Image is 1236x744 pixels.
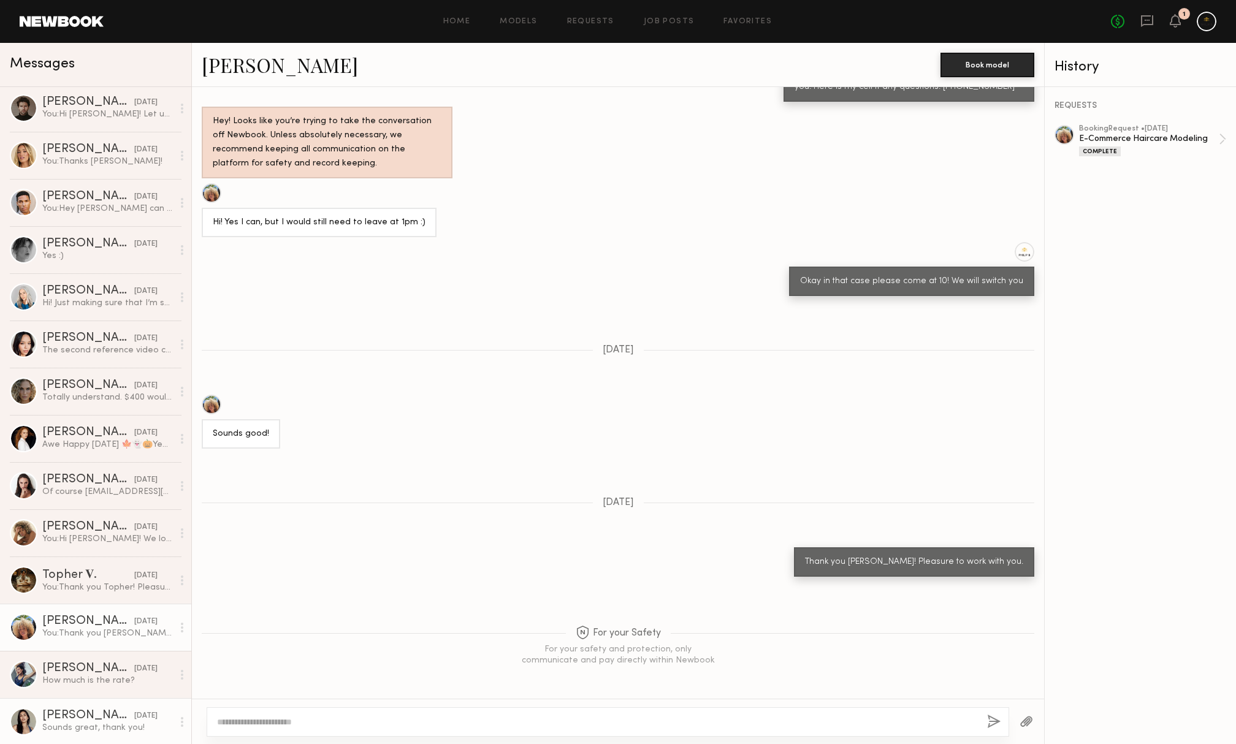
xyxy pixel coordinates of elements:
button: Book model [940,53,1034,77]
div: Hey! Looks like you’re trying to take the conversation off Newbook. Unless absolutely necessary, ... [213,115,441,171]
div: Hi! Yes I can, but I would still need to leave at 1pm :) [213,216,425,230]
div: [PERSON_NAME] [42,332,134,344]
span: Messages [10,57,75,71]
div: [PERSON_NAME] [42,379,134,392]
div: [DATE] [134,191,158,203]
div: [PERSON_NAME] [42,474,134,486]
div: You: Thanks [PERSON_NAME]! [42,156,173,167]
div: [PERSON_NAME] [42,521,134,533]
div: [PERSON_NAME] [42,662,134,675]
span: [DATE] [603,498,634,508]
div: [DATE] [134,144,158,156]
div: Totally understand. $400 would be my lowest for a reel. I’d be willing to drop 30 day paid ad to ... [42,392,173,403]
div: Of course [EMAIL_ADDRESS][DOMAIN_NAME] I have brown hair. It’s slightly wavy and quite thick. [42,486,173,498]
div: [PERSON_NAME] [42,615,134,628]
div: Okay in that case please come at 10! We will switch you [800,275,1023,289]
div: [PERSON_NAME] [42,143,134,156]
span: For your Safety [576,626,661,641]
div: [DATE] [134,570,158,582]
div: Sounds great, thank you! [42,722,173,734]
div: [DATE] [134,238,158,250]
div: E-Commerce Haircare Modeling [1079,133,1219,145]
div: History [1055,60,1226,74]
div: [DATE] [134,97,158,108]
div: [DATE] [134,286,158,297]
div: Hi! Just making sure that I’m sending raw files for you to edit? I don’t do editing or add anythi... [42,297,173,309]
div: Thank you [PERSON_NAME]! Pleasure to work with you. [805,555,1023,569]
a: bookingRequest •[DATE]E-Commerce Haircare ModelingComplete [1079,125,1226,156]
a: Favorites [723,18,772,26]
a: Book model [940,59,1034,69]
div: [DATE] [134,333,158,344]
div: You: Thank you Topher! Pleasure to work with you. [42,582,173,593]
div: [DATE] [134,616,158,628]
div: [DATE] [134,522,158,533]
div: [DATE] [134,474,158,486]
div: [PERSON_NAME] [42,96,134,108]
div: REQUESTS [1055,102,1226,110]
div: [DATE] [134,427,158,439]
div: Yes :) [42,250,173,262]
a: [PERSON_NAME] [202,51,358,78]
div: Awe Happy [DATE] 🍁👻🎃Yep that works! Typically for 90 days usage I just do 30% so $150 20% for 60 ... [42,439,173,450]
div: Complete [1079,146,1121,156]
div: [PERSON_NAME] [42,710,134,722]
div: 1 [1183,11,1186,18]
span: [DATE] [603,345,634,355]
div: You: Hi [PERSON_NAME]! We love your content and wanted to see if you were interested/available to... [42,533,173,545]
a: Requests [567,18,614,26]
div: [DATE] [134,663,158,675]
div: Sounds good! [213,427,269,441]
div: [PERSON_NAME] [42,238,134,250]
div: You: Hi [PERSON_NAME]! Let us know if you're interested! [42,108,173,120]
div: [PERSON_NAME] [42,191,134,203]
a: Job Posts [644,18,695,26]
a: Home [443,18,471,26]
div: How much is the rate? [42,675,173,686]
div: You: Thank you [PERSON_NAME]! Pleasure to work with you. [42,628,173,639]
a: Models [500,18,537,26]
div: [PERSON_NAME] [42,285,134,297]
div: Topher 𝐕. [42,567,134,582]
div: The second reference video can work at a $300 rate, provided it doesn’t require showing hair wash... [42,344,173,356]
div: [DATE] [134,710,158,722]
div: [DATE] [134,380,158,392]
div: [PERSON_NAME] [42,427,134,439]
div: For your safety and protection, only communicate and pay directly within Newbook [520,644,716,666]
div: booking Request • [DATE] [1079,125,1219,133]
div: You: Hey [PERSON_NAME] can you please respond? We paid you and didn't receive the final asset. [42,203,173,214]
